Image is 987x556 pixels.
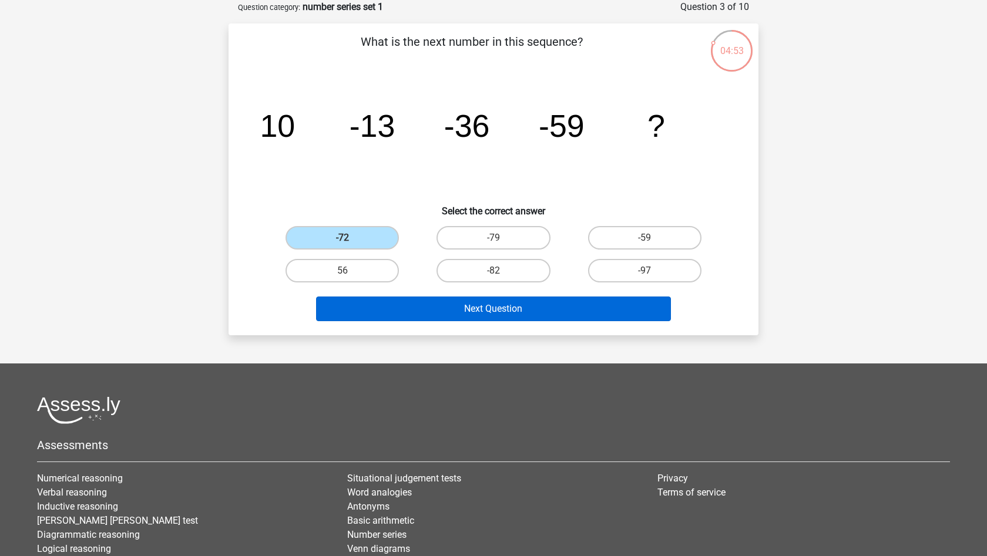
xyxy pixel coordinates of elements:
[238,3,300,12] small: Question category:
[350,108,395,143] tspan: -13
[260,108,295,143] tspan: 10
[37,438,950,452] h5: Assessments
[37,487,107,498] a: Verbal reasoning
[437,259,550,282] label: -82
[37,543,111,554] a: Logical reasoning
[539,108,585,143] tspan: -59
[37,529,140,540] a: Diagrammatic reasoning
[647,108,665,143] tspan: ?
[247,33,696,68] p: What is the next number in this sequence?
[657,487,726,498] a: Terms of service
[303,1,383,12] strong: number series set 1
[347,501,390,512] a: Antonyms
[588,259,701,282] label: -97
[657,473,688,484] a: Privacy
[444,108,490,143] tspan: -36
[347,543,410,554] a: Venn diagrams
[37,396,120,424] img: Assessly logo
[286,226,399,250] label: -72
[347,529,407,540] a: Number series
[316,296,672,321] button: Next Question
[37,473,123,484] a: Numerical reasoning
[347,487,412,498] a: Word analogies
[347,473,461,484] a: Situational judgement tests
[347,515,414,526] a: Basic arithmetic
[37,501,118,512] a: Inductive reasoning
[437,226,550,250] label: -79
[588,226,701,250] label: -59
[286,259,399,282] label: 56
[710,29,754,58] div: 04:53
[37,515,198,526] a: [PERSON_NAME] [PERSON_NAME] test
[247,196,740,217] h6: Select the correct answer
